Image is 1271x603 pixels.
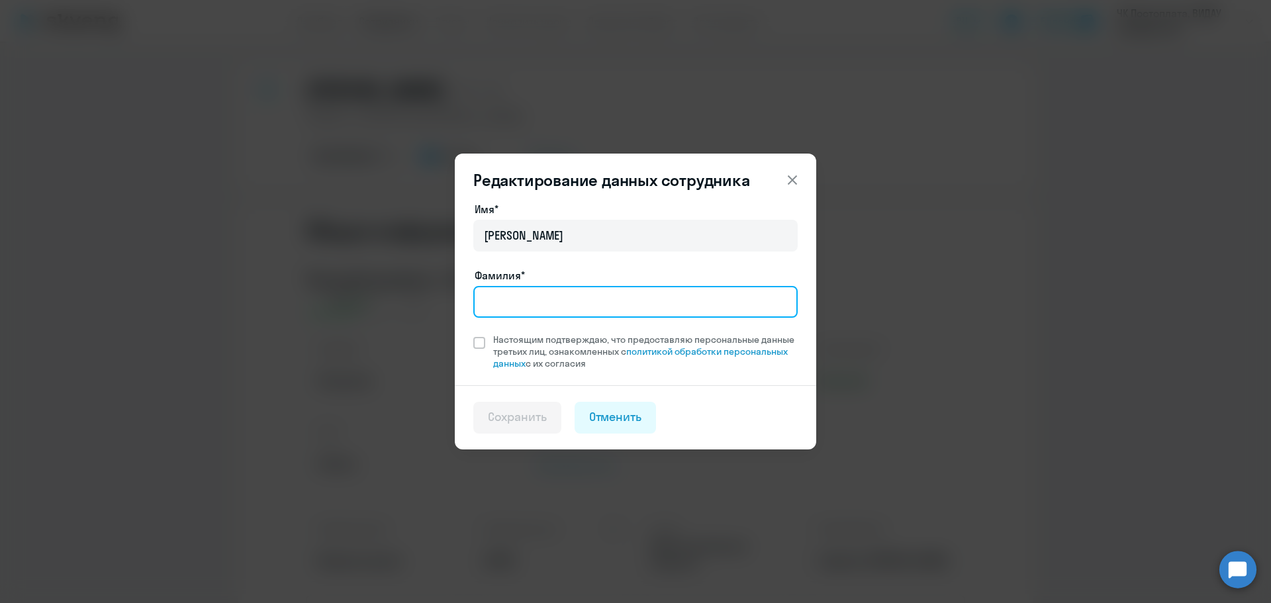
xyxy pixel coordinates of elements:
[575,402,657,434] button: Отменить
[493,346,788,369] a: политикой обработки персональных данных
[589,408,642,426] div: Отменить
[455,169,816,191] header: Редактирование данных сотрудника
[488,408,547,426] div: Сохранить
[493,334,798,369] span: Настоящим подтверждаю, что предоставляю персональные данные третьих лиц, ознакомленных с с их сог...
[475,267,525,283] label: Фамилия*
[473,402,561,434] button: Сохранить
